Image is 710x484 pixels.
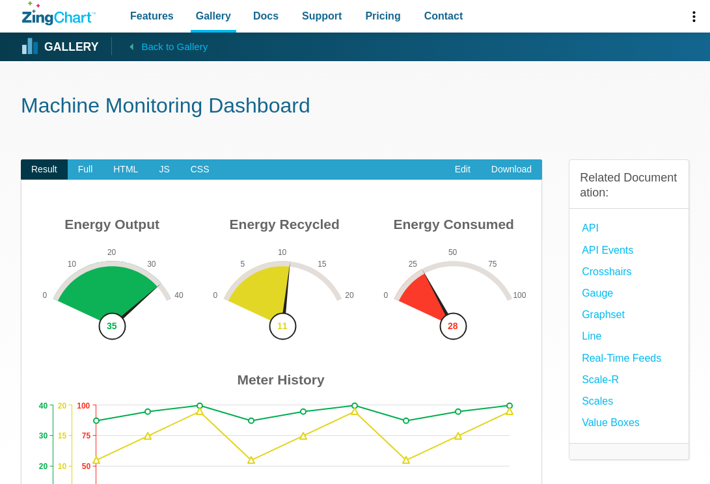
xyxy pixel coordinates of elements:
a: API [582,219,599,237]
span: Full [68,159,103,180]
span: Support [302,7,342,25]
a: Download [481,159,542,180]
span: HTML [103,159,148,180]
span: CSS [180,159,220,180]
a: Gauge [582,284,613,302]
a: Value Boxes [582,414,640,431]
span: Pricing [365,7,400,25]
span: Back to Gallery [141,38,208,55]
a: Crosshairs [582,263,631,280]
a: ZingChart Logo. Click to return to the homepage [22,1,96,25]
h1: Machine Monitoring Dashboard [21,92,689,122]
span: Gallery [196,7,231,25]
span: Contact [424,7,463,25]
a: Line [582,327,601,345]
span: JS [148,159,180,180]
span: Features [130,7,174,25]
a: Scales [582,392,613,410]
a: Scale-R [582,371,619,388]
a: Graphset [582,306,625,323]
a: Real-Time Feeds [582,349,661,367]
h3: Related Documentation: [580,170,678,201]
a: API Events [582,241,633,259]
a: Gallery [22,37,98,57]
span: Docs [253,7,279,25]
a: Back to Gallery [111,37,208,55]
strong: Gallery [44,42,98,53]
a: Edit [444,159,481,180]
span: Result [21,159,68,180]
